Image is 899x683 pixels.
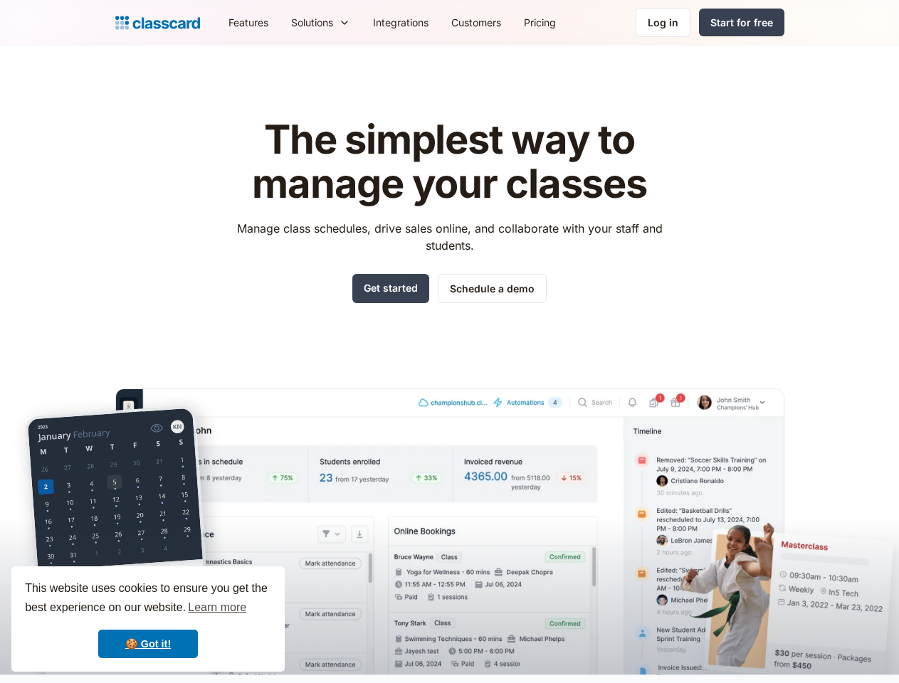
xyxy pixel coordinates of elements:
[224,220,675,254] p: Manage class schedules, drive sales online, and collaborate with your staff and students.
[512,6,567,38] a: Pricing
[438,274,547,303] a: Schedule a demo
[352,274,429,303] a: Get started
[217,6,280,38] a: Features
[362,6,440,38] a: Integrations
[440,6,512,38] a: Customers
[648,15,678,30] div: Log in
[98,630,198,658] a: dismiss cookie message
[186,597,248,618] a: learn more about cookies
[25,580,271,618] span: This website uses cookies to ensure you get the best experience on our website.
[699,9,784,36] a: Start for free
[291,15,333,30] div: Solutions
[280,6,362,38] div: Solutions
[710,15,773,30] div: Start for free
[115,13,200,33] a: home
[11,566,285,672] div: cookieconsent
[224,118,675,206] h1: The simplest way to manage your classes
[636,8,690,37] a: Log in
